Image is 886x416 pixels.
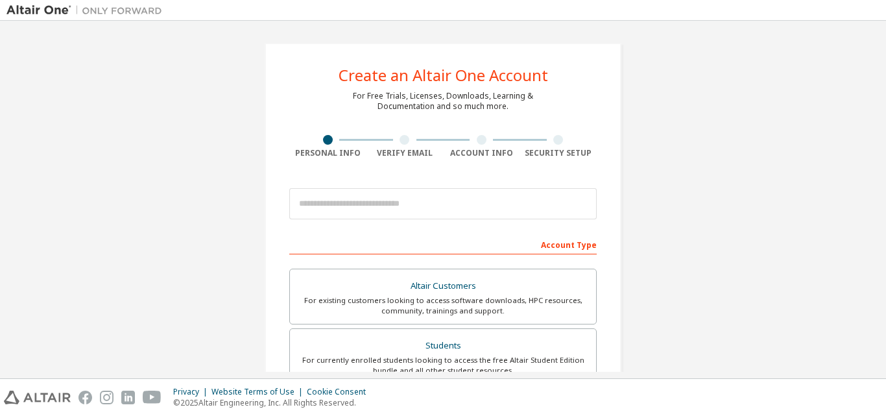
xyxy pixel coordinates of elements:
div: For currently enrolled students looking to access the free Altair Student Edition bundle and all ... [298,355,588,376]
div: Privacy [173,387,211,397]
div: Security Setup [520,148,597,158]
div: Account Type [289,234,597,254]
div: Website Terms of Use [211,387,307,397]
div: Altair Customers [298,277,588,295]
img: instagram.svg [100,391,114,404]
div: Verify Email [366,148,444,158]
div: For existing customers looking to access software downloads, HPC resources, community, trainings ... [298,295,588,316]
img: Altair One [6,4,169,17]
div: Account Info [443,148,520,158]
div: Students [298,337,588,355]
div: For Free Trials, Licenses, Downloads, Learning & Documentation and so much more. [353,91,533,112]
div: Cookie Consent [307,387,374,397]
img: facebook.svg [78,391,92,404]
img: linkedin.svg [121,391,135,404]
div: Personal Info [289,148,366,158]
img: altair_logo.svg [4,391,71,404]
div: Create an Altair One Account [339,67,548,83]
img: youtube.svg [143,391,162,404]
p: © 2025 Altair Engineering, Inc. All Rights Reserved. [173,397,374,408]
